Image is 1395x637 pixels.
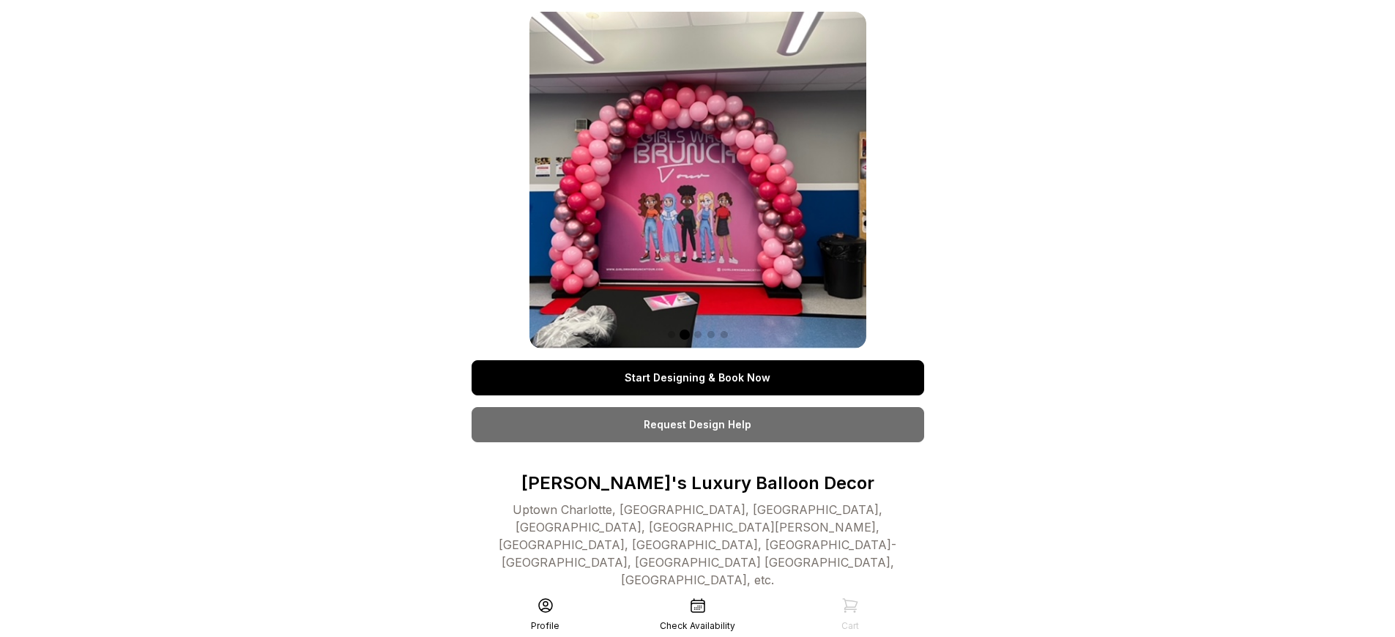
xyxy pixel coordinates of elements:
a: Start Designing & Book Now [472,360,924,395]
a: Request Design Help [472,407,924,442]
div: Cart [841,620,859,632]
p: [PERSON_NAME]'s Luxury Balloon Decor [472,472,924,495]
div: Check Availability [660,620,735,632]
div: Profile [531,620,559,632]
